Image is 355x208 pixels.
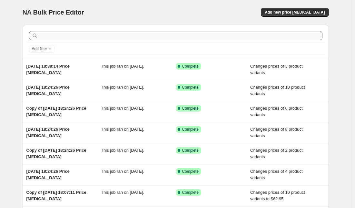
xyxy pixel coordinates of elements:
span: This job ran on [DATE]. [101,190,144,195]
button: Add new price [MEDICAL_DATA] [261,8,329,17]
span: Add filter [32,46,47,51]
span: This job ran on [DATE]. [101,106,144,111]
span: Changes prices of 6 product variants [250,106,303,117]
span: Copy of [DATE] 18:24:26 Price [MEDICAL_DATA] [26,106,86,117]
button: Add filter [29,45,55,53]
span: Changes prices of 10 product variants to $62.95 [250,190,305,201]
span: [DATE] 18:24:26 Price [MEDICAL_DATA] [26,127,70,138]
span: Changes prices of 2 product variants [250,148,303,159]
span: Copy of [DATE] 18:24:26 Price [MEDICAL_DATA] [26,148,86,159]
span: Add new price [MEDICAL_DATA] [265,10,325,15]
span: Complete [182,127,199,132]
span: This job ran on [DATE]. [101,64,144,69]
span: Changes prices of 10 product variants [250,85,305,96]
span: Changes prices of 3 product variants [250,64,303,75]
span: [DATE] 18:24:26 Price [MEDICAL_DATA] [26,85,70,96]
span: Copy of [DATE] 18:07:11 Price [MEDICAL_DATA] [26,190,86,201]
span: Complete [182,106,199,111]
span: [DATE] 18:38:14 Price [MEDICAL_DATA] [26,64,70,75]
span: This job ran on [DATE]. [101,85,144,90]
span: Complete [182,169,199,174]
span: This job ran on [DATE]. [101,127,144,132]
span: Complete [182,85,199,90]
span: NA Bulk Price Editor [23,9,84,16]
span: [DATE] 18:24:26 Price [MEDICAL_DATA] [26,169,70,180]
span: Complete [182,64,199,69]
span: This job ran on [DATE]. [101,169,144,174]
span: Complete [182,148,199,153]
span: Changes prices of 4 product variants [250,169,303,180]
span: Changes prices of 8 product variants [250,127,303,138]
span: This job ran on [DATE]. [101,148,144,153]
span: Complete [182,190,199,195]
